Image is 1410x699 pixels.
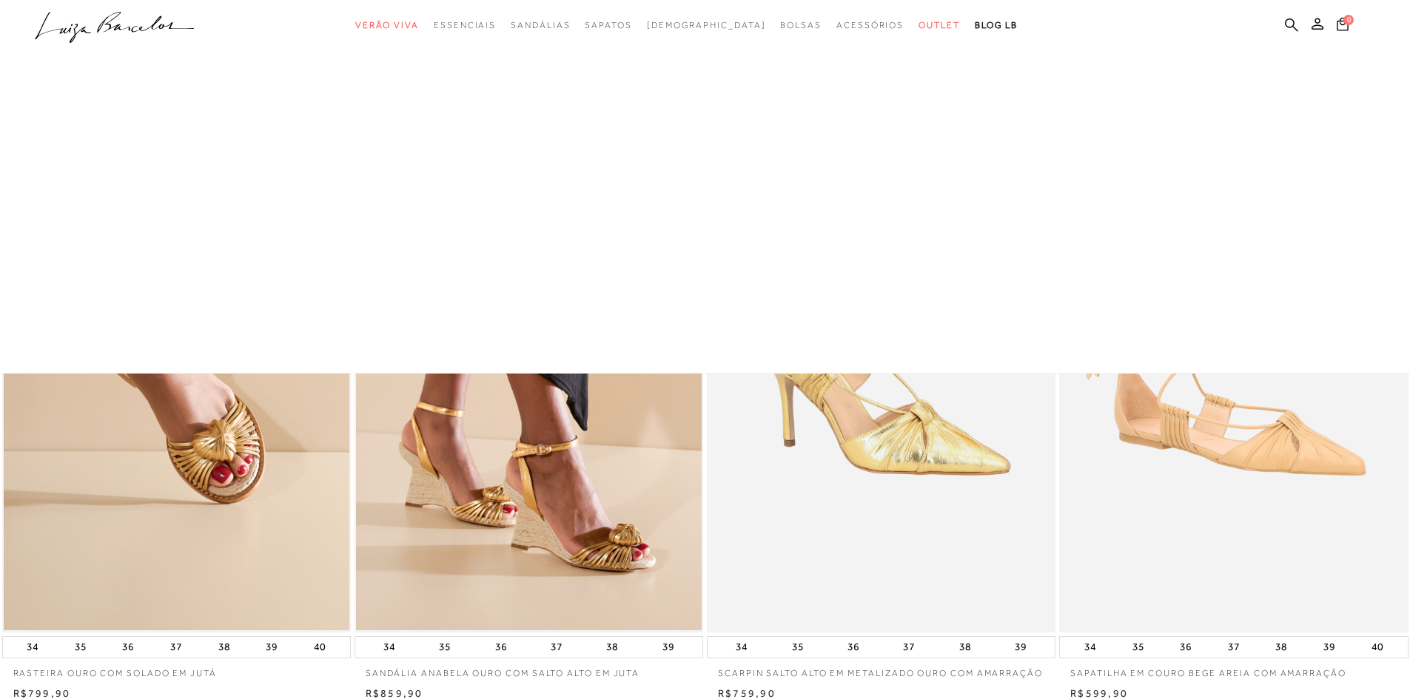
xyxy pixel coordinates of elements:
a: SCARPIN SALTO ALTO EM METALIZADO OURO COM AMARRAÇÃO [707,658,1055,680]
span: R$599,90 [1070,687,1128,699]
button: 35 [1128,637,1149,658]
button: 39 [658,637,679,658]
a: noSubCategoriesText [647,12,766,39]
button: 38 [602,637,622,658]
span: Sandálias [511,20,570,30]
a: SAPATILHA EM COURO BEGE AREIA COM AMARRAÇÃO [1059,658,1408,680]
a: categoryNavScreenReaderText [836,12,904,39]
button: 35 [788,637,808,658]
a: SANDÁLIA ANABELA OURO COM SALTO ALTO EM JUTA [355,658,703,680]
button: 35 [70,637,91,658]
span: R$759,90 [718,687,776,699]
button: 39 [261,637,282,658]
button: 34 [22,637,43,658]
button: 34 [379,637,400,658]
button: 37 [166,637,187,658]
a: BLOG LB [975,12,1018,39]
a: categoryNavScreenReaderText [780,12,822,39]
span: Essenciais [434,20,496,30]
span: Sapatos [585,20,631,30]
button: 0 [1332,16,1353,36]
button: 34 [731,637,752,658]
button: 37 [546,637,567,658]
a: categoryNavScreenReaderText [355,12,419,39]
span: 0 [1343,15,1354,25]
a: categoryNavScreenReaderText [585,12,631,39]
span: R$859,90 [366,687,423,699]
button: 38 [1271,637,1292,658]
a: RASTEIRA OURO COM SOLADO EM JUTÁ [2,658,351,680]
button: 38 [214,637,235,658]
button: 34 [1080,637,1101,658]
button: 40 [309,637,330,658]
span: R$799,90 [13,687,71,699]
button: 39 [1319,637,1340,658]
button: 35 [434,637,455,658]
span: Bolsas [780,20,822,30]
button: 37 [1223,637,1244,658]
button: 40 [1367,637,1388,658]
span: Outlet [919,20,960,30]
a: categoryNavScreenReaderText [511,12,570,39]
span: [DEMOGRAPHIC_DATA] [647,20,766,30]
button: 36 [843,637,864,658]
span: BLOG LB [975,20,1018,30]
button: 36 [118,637,138,658]
a: categoryNavScreenReaderText [434,12,496,39]
button: 39 [1010,637,1031,658]
button: 37 [899,637,919,658]
span: Acessórios [836,20,904,30]
button: 38 [955,637,976,658]
button: 36 [1175,637,1196,658]
a: categoryNavScreenReaderText [919,12,960,39]
button: 36 [491,637,511,658]
span: Verão Viva [355,20,419,30]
